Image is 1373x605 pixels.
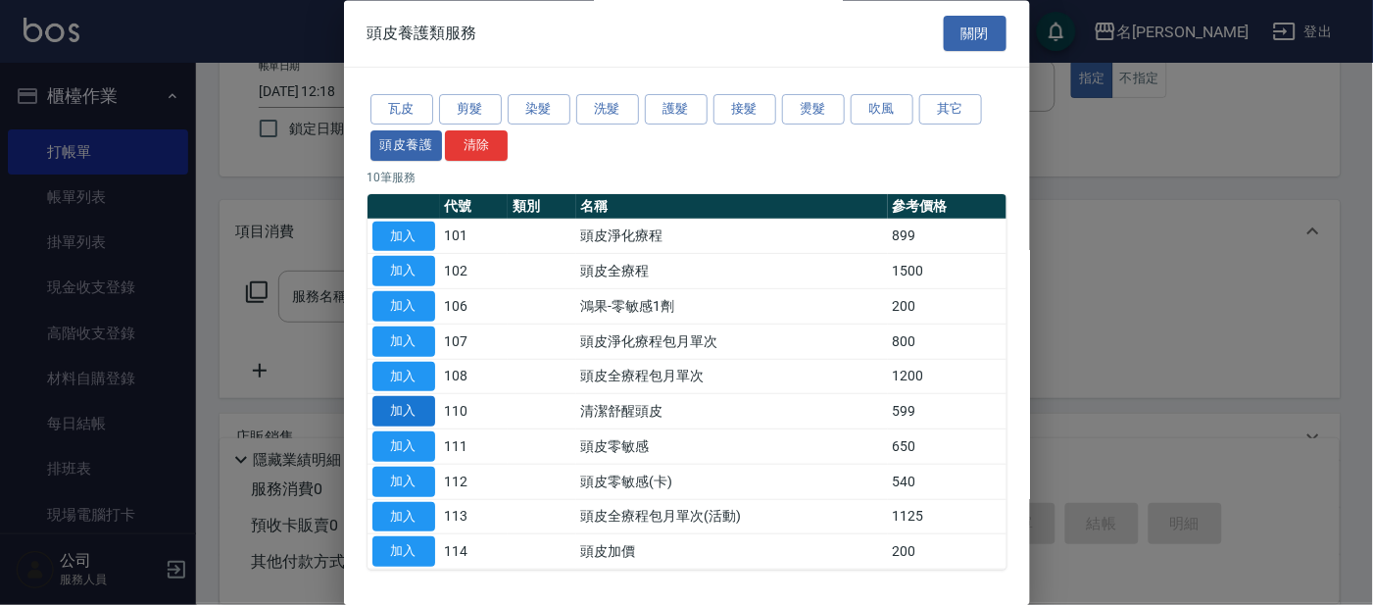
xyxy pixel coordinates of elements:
button: 關閉 [944,16,1006,52]
td: 鴻果-零敏感1劑 [576,289,888,325]
td: 頭皮全療程包月單次(活動) [576,500,888,535]
button: 加入 [372,397,435,428]
td: 112 [440,465,509,500]
td: 107 [440,325,509,360]
button: 其它 [919,95,982,126]
td: 200 [888,289,1006,325]
td: 101 [440,220,509,255]
td: 1200 [888,360,1006,395]
th: 代號 [440,194,509,220]
td: 650 [888,429,1006,465]
button: 燙髮 [782,95,845,126]
button: 剪髮 [439,95,502,126]
td: 清潔舒醒頭皮 [576,394,888,429]
td: 111 [440,429,509,465]
span: 頭皮養護類服務 [368,24,477,43]
p: 10 筆服務 [368,169,1006,186]
button: 加入 [372,327,435,357]
td: 1500 [888,254,1006,289]
button: 頭皮養護 [370,130,443,161]
button: 加入 [372,432,435,463]
td: 113 [440,500,509,535]
td: 800 [888,325,1006,360]
td: 108 [440,360,509,395]
td: 102 [440,254,509,289]
td: 899 [888,220,1006,255]
button: 清除 [445,130,508,161]
th: 名稱 [576,194,888,220]
button: 加入 [372,502,435,532]
td: 頭皮淨化療程 [576,220,888,255]
td: 頭皮加價 [576,534,888,570]
button: 加入 [372,362,435,392]
button: 加入 [372,257,435,287]
th: 類別 [508,194,576,220]
th: 參考價格 [888,194,1006,220]
td: 頭皮零敏感 [576,429,888,465]
td: 540 [888,465,1006,500]
td: 1125 [888,500,1006,535]
td: 頭皮零敏感(卡) [576,465,888,500]
button: 瓦皮 [370,95,433,126]
button: 吹風 [851,95,913,126]
button: 加入 [372,222,435,252]
button: 接髮 [713,95,776,126]
td: 599 [888,394,1006,429]
button: 加入 [372,467,435,497]
td: 114 [440,534,509,570]
td: 頭皮全療程 [576,254,888,289]
button: 護髮 [645,95,708,126]
button: 加入 [372,292,435,323]
td: 200 [888,534,1006,570]
button: 染髮 [508,95,570,126]
td: 頭皮淨化療程包月單次 [576,325,888,360]
td: 110 [440,394,509,429]
button: 洗髮 [576,95,639,126]
button: 加入 [372,537,435,568]
td: 106 [440,289,509,325]
td: 頭皮全療程包月單次 [576,360,888,395]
